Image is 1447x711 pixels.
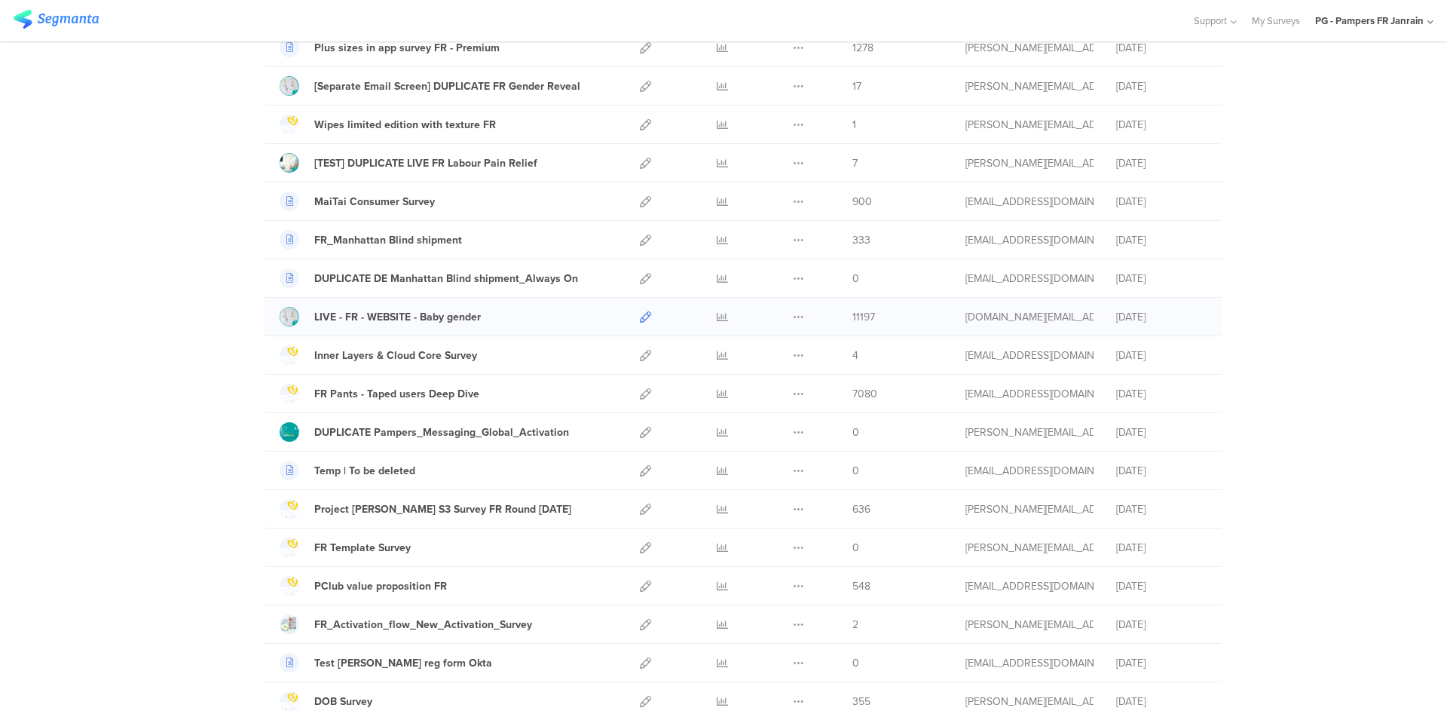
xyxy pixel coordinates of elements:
a: PClub value proposition FR [280,576,447,596]
a: MaiTai Consumer Survey [280,192,435,211]
div: DUPLICATE Pampers_Messaging_Global_Activation [314,424,569,440]
span: 1278 [852,40,873,56]
div: [DATE] [1116,78,1207,94]
a: Inner Layers & Cloud Core Survey [280,345,477,365]
div: kucharczyk.e@pg.com [965,501,1094,517]
span: 11197 [852,309,875,325]
span: 0 [852,655,859,671]
div: [DATE] [1116,540,1207,556]
div: PG - Pampers FR Janrain [1315,14,1424,28]
div: [DATE] [1116,194,1207,210]
div: FR_Manhattan Blind shipment [314,232,462,248]
div: Inner Layers & Cloud Core Survey [314,348,477,363]
div: dubik.a.1@pg.com [965,155,1094,171]
div: cardosoteixeiral.c@pg.com [965,578,1094,594]
div: oliveira.m.13@pg.com [965,117,1094,133]
a: [TEST] DUPLICATE LIVE FR Labour Pain Relief [280,153,537,173]
span: 333 [852,232,870,248]
div: [Separate Email Screen] DUPLICATE FR Gender Reveal [314,78,580,94]
div: dubik.a.1@pg.com [965,78,1094,94]
div: [DATE] [1116,232,1207,248]
span: 17 [852,78,861,94]
span: 4 [852,348,858,363]
div: [DATE] [1116,117,1207,133]
div: [DATE] [1116,424,1207,440]
div: ricco.s@pg.com [965,655,1094,671]
span: 1 [852,117,856,133]
div: [DATE] [1116,694,1207,709]
div: laporta.a@pg.com [965,40,1094,56]
div: makhnach.pm@pg.com [965,309,1094,325]
div: [DATE] [1116,155,1207,171]
a: Temp | To be deleted [280,461,415,480]
a: Plus sizes in app survey FR - Premium [280,38,500,57]
div: [DATE] [1116,655,1207,671]
div: [TEST] DUPLICATE LIVE FR Labour Pain Relief [314,155,537,171]
div: Test Sara reg form Okta [314,655,492,671]
div: FR_Activation_flow_New_Activation_Survey [314,617,532,633]
div: richi.a@pg.com [965,386,1094,402]
div: burcak.b.1@pg.com [965,194,1094,210]
div: riel@segmanta.com [965,617,1094,633]
div: [DATE] [1116,40,1207,56]
div: Plus sizes in app survey FR - Premium [314,40,500,56]
div: [DATE] [1116,501,1207,517]
div: [DATE] [1116,386,1207,402]
div: burcak.b.1@pg.com [965,232,1094,248]
span: 7080 [852,386,877,402]
div: DUPLICATE DE Manhattan Blind shipment_Always On [314,271,578,287]
span: 636 [852,501,870,517]
div: Temp | To be deleted [314,463,415,479]
span: 0 [852,540,859,556]
span: Support [1194,14,1227,28]
a: DOB Survey [280,691,372,711]
a: [Separate Email Screen] DUPLICATE FR Gender Reveal [280,76,580,96]
span: 0 [852,424,859,440]
span: 548 [852,578,870,594]
div: MaiTai Consumer Survey [314,194,435,210]
div: [DATE] [1116,348,1207,363]
a: LIVE - FR - WEBSITE - Baby gender [280,307,481,326]
div: Wipes limited edition with texture FR [314,117,496,133]
a: DUPLICATE Pampers_Messaging_Global_Activation [280,422,569,442]
a: FR Pants - Taped users Deep Dive [280,384,479,403]
div: [DATE] [1116,463,1207,479]
div: FR Template Survey [314,540,411,556]
div: helary.c@pg.com [965,348,1094,363]
div: LIVE - FR - WEBSITE - Baby gender [314,309,481,325]
div: Project Troy S3 Survey FR Round 2 Aug [314,501,571,517]
div: [DATE] [1116,578,1207,594]
div: [DATE] [1116,271,1207,287]
span: 0 [852,271,859,287]
div: riel@segmanta.com [965,424,1094,440]
div: kim.s.37@pg.com [965,540,1094,556]
span: 900 [852,194,872,210]
div: blomme.j@pg.com [965,694,1094,709]
span: 2 [852,617,858,633]
a: FR_Manhattan Blind shipment [280,230,462,250]
a: Wipes limited edition with texture FR [280,115,496,134]
div: [DATE] [1116,617,1207,633]
a: FR Template Survey [280,538,411,557]
div: PClub value proposition FR [314,578,447,594]
div: DOB Survey [314,694,372,709]
img: segmanta logo [14,10,99,29]
a: FR_Activation_flow_New_Activation_Survey [280,614,532,634]
a: Project [PERSON_NAME] S3 Survey FR Round [DATE] [280,499,571,519]
span: 7 [852,155,858,171]
div: [DATE] [1116,309,1207,325]
div: support@segmanta.com [965,271,1094,287]
span: 0 [852,463,859,479]
a: Test [PERSON_NAME] reg form Okta [280,653,492,673]
a: DUPLICATE DE Manhattan Blind shipment_Always On [280,268,578,288]
div: sakhniuk.hs@pg.com [965,463,1094,479]
span: 355 [852,694,870,709]
div: FR Pants - Taped users Deep Dive [314,386,479,402]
